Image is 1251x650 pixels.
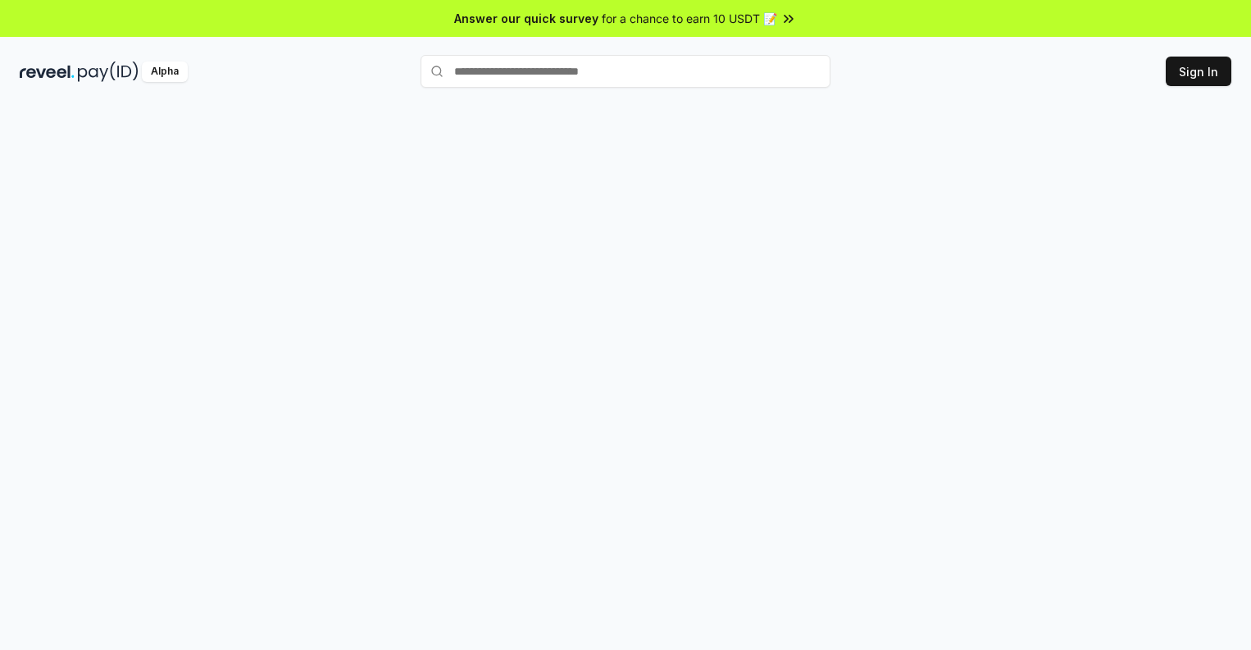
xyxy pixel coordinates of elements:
[454,10,598,27] span: Answer our quick survey
[142,61,188,82] div: Alpha
[602,10,777,27] span: for a chance to earn 10 USDT 📝
[1166,57,1231,86] button: Sign In
[78,61,139,82] img: pay_id
[20,61,75,82] img: reveel_dark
